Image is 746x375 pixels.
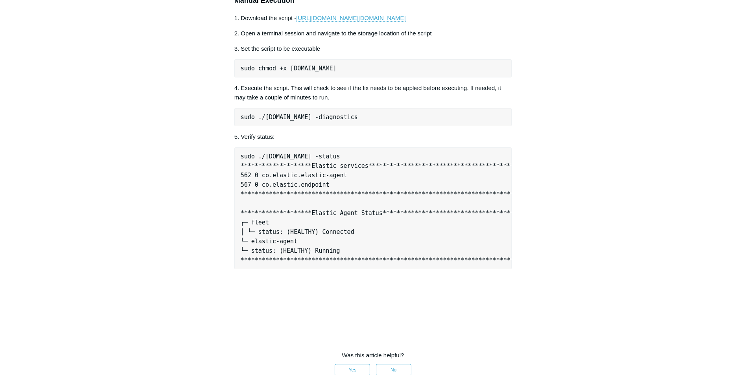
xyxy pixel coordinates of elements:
a: [URL][DOMAIN_NAME][DOMAIN_NAME] [296,15,405,22]
pre: sudo chmod +x [DOMAIN_NAME] [234,59,512,77]
p: 5. Verify status: [234,132,512,142]
p: 1. Download the script - [234,13,512,23]
p: 3. Set the script to be executable [234,44,512,53]
p: 2. Open a terminal session and navigate to the storage location of the script [234,29,512,38]
pre: sudo ./[DOMAIN_NAME] -diagnostics [234,108,512,126]
span: Was this article helpful? [342,352,404,358]
p: 4. Execute the script. This will check to see if the fix needs to be applied before executing. If... [234,83,512,102]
